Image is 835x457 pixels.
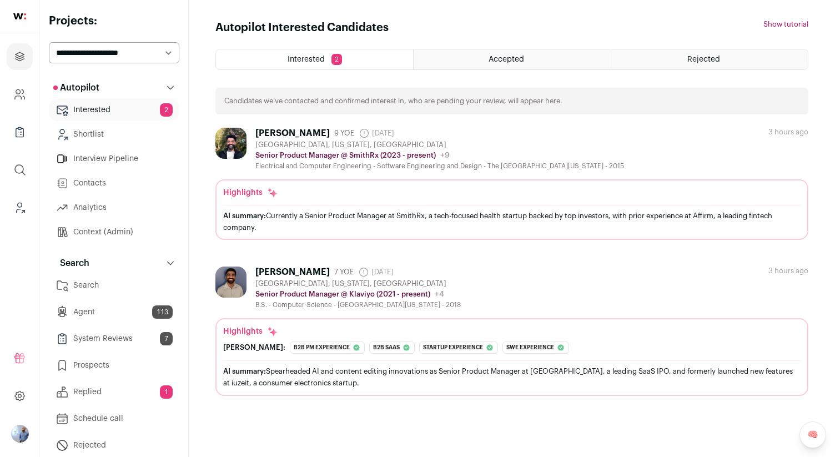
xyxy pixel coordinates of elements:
p: Senior Product Manager @ SmithRx (2023 - present) [255,151,436,160]
div: Spearheaded AI and content editing innovations as Senior Product Manager at [GEOGRAPHIC_DATA], a ... [223,365,801,389]
p: Senior Product Manager @ Klaviyo (2021 - present) [255,290,430,299]
span: [DATE] [358,267,394,278]
div: B2b pm experience [290,342,365,354]
div: Highlights [223,187,278,198]
a: Prospects [49,354,179,376]
div: Startup experience [419,342,498,354]
div: 3 hours ago [768,128,808,137]
div: [PERSON_NAME]: [223,343,285,352]
div: [PERSON_NAME] [255,128,330,139]
span: Rejected [687,56,720,63]
h1: Autopilot Interested Candidates [215,20,389,36]
a: Accepted [414,49,610,69]
span: 7 YOE [334,268,354,277]
button: Autopilot [49,77,179,99]
a: Projects [7,43,33,70]
a: Interview Pipeline [49,148,179,170]
span: Accepted [489,56,524,63]
a: Replied1 [49,381,179,403]
p: Search [53,257,89,270]
p: Candidates we’ve contacted and confirmed interest in, who are pending your review, will appear here. [224,97,562,106]
div: [PERSON_NAME] [255,267,330,278]
a: Rejected [611,49,808,69]
div: [GEOGRAPHIC_DATA], [US_STATE], [GEOGRAPHIC_DATA] [255,140,624,149]
div: Highlights [223,326,278,337]
a: Company and ATS Settings [7,81,33,108]
button: Show tutorial [763,20,808,29]
span: 1 [160,385,173,399]
span: +4 [435,290,444,298]
a: System Reviews7 [49,328,179,350]
a: Company Lists [7,119,33,145]
a: Interested2 [49,99,179,121]
span: 7 [160,332,173,345]
img: 97332-medium_jpg [11,425,29,443]
div: Swe experience [502,342,569,354]
a: Contacts [49,172,179,194]
button: Open dropdown [11,425,29,443]
span: 2 [331,54,342,65]
span: +9 [440,152,450,159]
span: 113 [152,305,173,319]
a: Search [49,274,179,297]
a: 🧠 [799,421,826,448]
img: b89dfe4d5d060092c52a54ef4b4c0d1130921b7b90201ca6ee8db1a28ebfc9dd.jpg [215,267,247,298]
a: Rejected [49,434,179,456]
span: 2 [160,103,173,117]
span: 9 YOE [334,129,354,138]
div: B.S. - Computer Science - [GEOGRAPHIC_DATA][US_STATE] - 2018 [255,300,461,309]
div: Electrical and Computer Engineering - Software Engineering and Design - The [GEOGRAPHIC_DATA][US_... [255,162,624,170]
a: Context (Admin) [49,221,179,243]
a: [PERSON_NAME] 7 YOE [DATE] [GEOGRAPHIC_DATA], [US_STATE], [GEOGRAPHIC_DATA] Senior Product Manage... [215,267,808,395]
button: Search [49,252,179,274]
div: [GEOGRAPHIC_DATA], [US_STATE], [GEOGRAPHIC_DATA] [255,279,461,288]
a: Shortlist [49,123,179,145]
a: Schedule call [49,408,179,430]
div: 3 hours ago [768,267,808,275]
img: wellfound-shorthand-0d5821cbd27db2630d0214b213865d53afaa358527fdda9d0ea32b1df1b89c2c.svg [13,13,26,19]
span: Interested [288,56,325,63]
span: [DATE] [359,128,394,139]
span: AI summary: [223,368,266,375]
div: B2b saas [369,342,415,354]
a: Leads (Backoffice) [7,194,33,221]
div: Currently a Senior Product Manager at SmithRx, a tech-focused health startup backed by top invest... [223,210,801,233]
p: Autopilot [53,81,99,94]
h2: Projects: [49,13,179,29]
a: [PERSON_NAME] 9 YOE [DATE] [GEOGRAPHIC_DATA], [US_STATE], [GEOGRAPHIC_DATA] Senior Product Manage... [215,128,808,240]
img: e593c7b5bcff0abae627b0371f1939b93fe23c06e670834f238590b9900dd5ef.jpg [215,128,247,159]
a: Agent113 [49,301,179,323]
span: AI summary: [223,212,266,219]
a: Analytics [49,197,179,219]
